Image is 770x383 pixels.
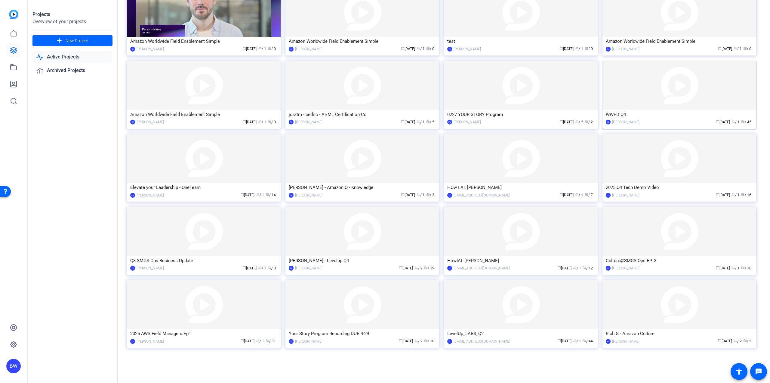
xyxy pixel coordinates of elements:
span: calendar_today [242,120,246,123]
span: / 1 [573,339,581,343]
div: Amazon Worldwide Field Enablement Simple [130,37,277,46]
span: calendar_today [557,339,561,342]
span: / 1 [573,266,581,270]
div: SJ [606,193,611,198]
div: [PERSON_NAME] [612,46,639,52]
span: group [575,46,579,50]
span: / 1 [575,47,583,51]
span: group [731,266,735,269]
span: / 31 [266,339,276,343]
span: radio [426,193,430,196]
span: group [256,193,260,196]
span: group [575,120,579,123]
div: Culture@SMGS Ops EP. 3 [606,256,753,265]
span: calendar_today [716,266,719,269]
span: [DATE] [242,120,257,124]
span: / 7 [585,193,593,197]
div: Your Story Program Recording DUE 4-29 [289,329,436,338]
div: [PERSON_NAME] [137,119,164,125]
span: / 1 [258,120,266,124]
span: [DATE] [718,339,732,343]
span: / 10 [741,266,751,270]
div: SJ [130,120,135,124]
span: calendar_today [559,46,563,50]
div: 2025 AWS Field Managers Ep1 [130,329,277,338]
span: radio [583,266,586,269]
span: [DATE] [240,193,254,197]
span: radio [741,193,745,196]
div: [PERSON_NAME] [454,119,481,125]
span: New Project [66,38,88,44]
span: / 19 [424,266,434,270]
div: TB [130,266,135,271]
span: / 2 [575,120,583,124]
span: / 14 [266,193,276,197]
span: / 1 [258,47,266,51]
span: group [417,120,420,123]
div: RM [289,193,294,198]
div: [PERSON_NAME] [295,119,322,125]
span: / 44 [583,339,593,343]
div: [PERSON_NAME] [612,119,639,125]
span: group [417,193,420,196]
span: group [734,339,737,342]
div: 2025 Q4 Tech Demo Video [606,183,753,192]
span: group [575,193,579,196]
span: group [573,339,577,342]
span: group [417,46,420,50]
span: / 1 [731,193,740,197]
span: [DATE] [401,47,415,51]
div: KD [606,339,611,344]
div: B [447,339,452,344]
span: / 12 [583,266,593,270]
span: [DATE] [399,266,413,270]
span: calendar_today [399,339,402,342]
span: [DATE] [559,47,574,51]
span: group [414,266,418,269]
span: / 1 [417,47,425,51]
span: / 2 [743,339,751,343]
span: radio [743,339,747,342]
span: radio [585,46,588,50]
span: [DATE] [716,266,730,270]
span: calendar_today [401,193,405,196]
div: [EMAIL_ADDRESS][DOMAIN_NAME] [454,338,510,344]
div: [EMAIL_ADDRESS][DOMAIN_NAME] [454,265,510,271]
span: group [414,339,418,342]
span: group [731,120,735,123]
div: SJ [606,47,611,52]
span: radio [424,266,428,269]
div: JH [289,339,294,344]
span: radio [266,339,269,342]
span: / 1 [256,193,264,197]
span: / 45 [741,120,751,124]
span: radio [266,193,269,196]
span: calendar_today [240,193,244,196]
mat-icon: accessibility [735,368,743,375]
span: calendar_today [242,46,246,50]
span: / 1 [256,339,264,343]
span: [DATE] [557,266,571,270]
span: [DATE] [242,266,257,270]
span: / 0 [268,47,276,51]
div: [PERSON_NAME] [295,192,322,198]
span: [DATE] [559,193,574,197]
span: / 1 [734,47,742,51]
div: Projects [32,11,112,18]
span: / 10 [424,339,434,343]
span: calendar_today [242,266,246,269]
div: [PERSON_NAME] [612,192,639,198]
div: BW [6,359,21,373]
div: 0227 YOUR STORY Program [447,110,594,119]
div: Overview of your projects [32,18,112,25]
span: [DATE] [401,120,415,124]
div: Amazon Worldwide Field Enablement Simple [289,37,436,46]
span: / 1 [417,193,425,197]
span: radio [426,120,430,123]
span: [DATE] [557,339,571,343]
span: radio [585,193,588,196]
span: / 0 [585,47,593,51]
div: [PERSON_NAME] [454,46,481,52]
div: BW [447,120,452,124]
div: WWPD Q4 [606,110,753,119]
